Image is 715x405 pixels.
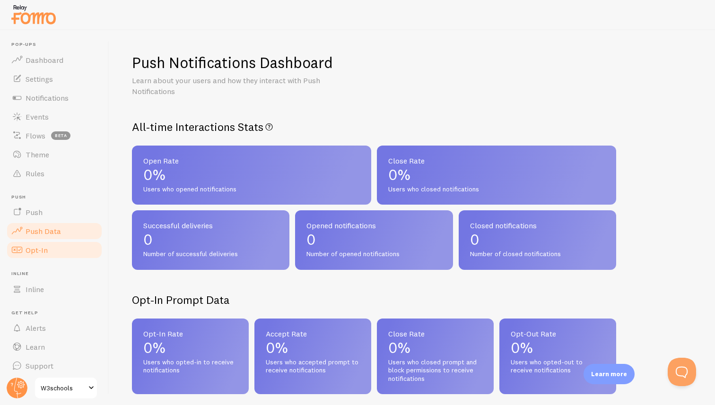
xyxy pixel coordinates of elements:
span: Number of closed notifications [470,250,605,259]
span: Close Rate [388,330,482,337]
span: Theme [26,150,49,159]
span: Opt-In Rate [143,330,237,337]
span: Users who opted-out to receive notifications [511,358,605,375]
h1: Push Notifications Dashboard [132,53,333,72]
span: Push Data [26,226,61,236]
span: Push [11,194,103,200]
img: fomo-relay-logo-orange.svg [10,2,57,26]
span: Settings [26,74,53,84]
span: Accept Rate [266,330,360,337]
p: Learn more [591,370,627,379]
a: Push [6,203,103,222]
span: Pop-ups [11,42,103,48]
a: Notifications [6,88,103,107]
span: Rules [26,169,44,178]
a: Opt-In [6,241,103,259]
a: Rules [6,164,103,183]
a: Theme [6,145,103,164]
h2: All-time Interactions Stats [132,120,616,134]
span: Get Help [11,310,103,316]
span: Users who closed prompt and block permissions to receive notifications [388,358,482,383]
span: Notifications [26,93,69,103]
span: Closed notifications [470,222,605,229]
span: Dashboard [26,55,63,65]
p: 0% [388,340,482,355]
span: Flows [26,131,45,140]
a: Settings [6,69,103,88]
p: 0% [388,167,605,182]
span: Number of opened notifications [306,250,441,259]
a: Support [6,356,103,375]
p: 0% [143,340,237,355]
span: W3schools [41,382,86,394]
span: Push [26,207,43,217]
span: Opened notifications [306,222,441,229]
span: Close Rate [388,157,605,164]
a: Push Data [6,222,103,241]
a: W3schools [34,377,98,399]
p: 0 [306,232,441,247]
h2: Opt-In Prompt Data [132,293,616,307]
span: Open Rate [143,157,360,164]
div: Learn more [584,364,635,384]
span: Inline [26,284,44,294]
span: Successful deliveries [143,222,278,229]
iframe: Help Scout Beacon - Open [668,358,696,386]
a: Dashboard [6,51,103,69]
p: 0 [143,232,278,247]
p: 0% [511,340,605,355]
p: 0 [470,232,605,247]
span: Users who closed notifications [388,185,605,194]
a: Events [6,107,103,126]
a: Alerts [6,319,103,337]
span: Users who opened notifications [143,185,360,194]
a: Flows beta [6,126,103,145]
span: Users who opted-in to receive notifications [143,358,237,375]
span: Opt-In [26,245,48,255]
span: Learn [26,342,45,352]
span: Users who accepted prompt to receive notifications [266,358,360,375]
span: beta [51,131,70,140]
p: Learn about your users and how they interact with Push Notifications [132,75,359,97]
span: Number of successful deliveries [143,250,278,259]
span: Opt-Out Rate [511,330,605,337]
span: Support [26,361,53,371]
span: Events [26,112,49,121]
a: Inline [6,280,103,299]
span: Alerts [26,323,46,333]
p: 0% [266,340,360,355]
p: 0% [143,167,360,182]
span: Inline [11,271,103,277]
a: Learn [6,337,103,356]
